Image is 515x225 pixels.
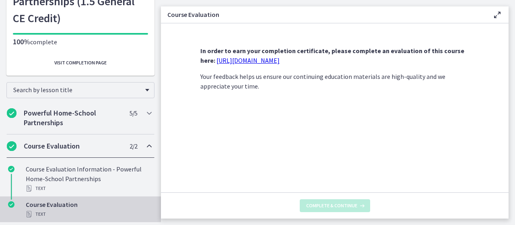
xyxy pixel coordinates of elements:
[26,209,151,219] div: Text
[300,199,370,212] button: Complete & continue
[216,56,280,64] a: [URL][DOMAIN_NAME]
[130,108,137,118] span: 5 / 5
[200,47,464,64] strong: In order to earn your completion certificate, please complete an evaluation of this course here:
[6,82,154,98] div: Search by lesson title
[306,202,357,209] span: Complete & continue
[130,141,137,151] span: 2 / 2
[24,141,122,151] h2: Course Evaluation
[26,164,151,193] div: Course Evaluation Information - Powerful Home-School Partnerships
[7,141,16,151] i: Completed
[13,56,148,69] button: Visit completion page
[24,108,122,128] h2: Powerful Home-School Partnerships
[13,86,141,94] span: Search by lesson title
[54,60,107,66] span: Visit completion page
[26,184,151,193] div: Text
[167,10,480,19] h3: Course Evaluation
[8,201,14,208] i: Completed
[7,108,16,118] i: Completed
[13,37,148,47] p: complete
[13,37,30,46] span: 100%
[8,166,14,172] i: Completed
[26,200,151,219] div: Course Evaluation
[200,72,469,91] p: Your feedback helps us ensure our continuing education materials are high-quality and we apprecia...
